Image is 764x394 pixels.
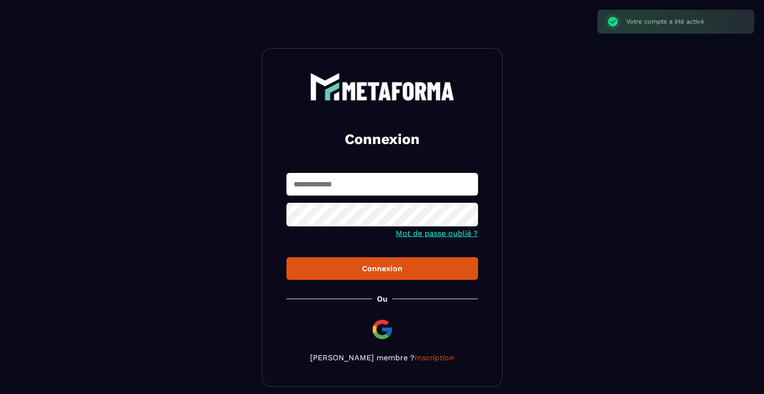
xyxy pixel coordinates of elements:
[294,264,470,273] div: Connexion
[286,353,478,362] p: [PERSON_NAME] membre ?
[298,130,466,149] h2: Connexion
[371,318,394,341] img: google
[286,73,478,101] a: logo
[414,353,454,362] a: Inscription
[310,73,454,101] img: logo
[377,294,388,303] p: Ou
[286,257,478,280] button: Connexion
[396,229,478,238] a: Mot de passe oublié ?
